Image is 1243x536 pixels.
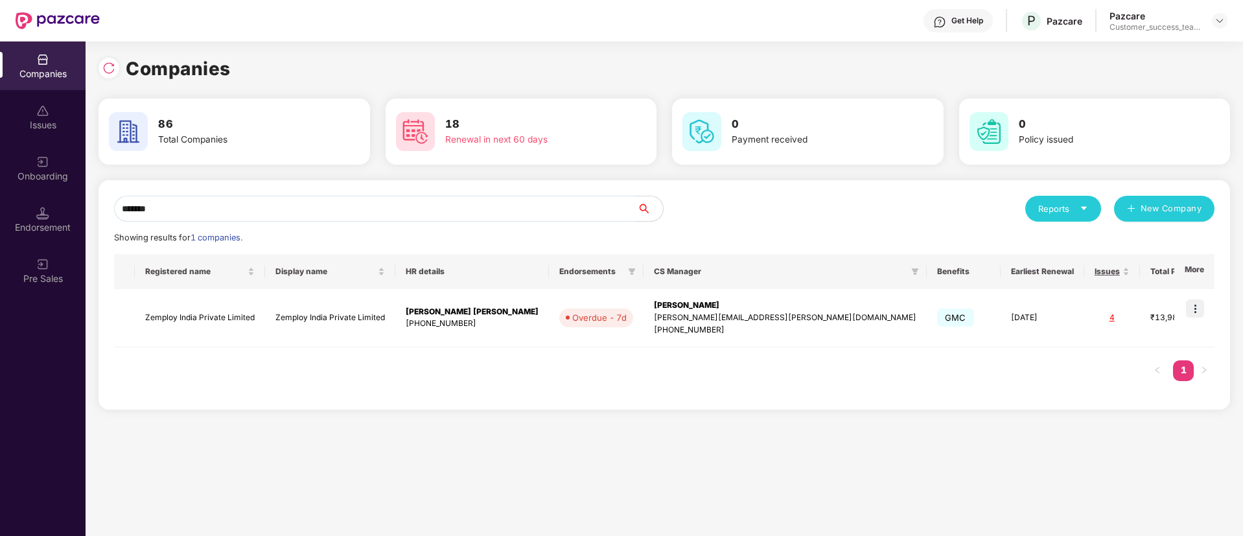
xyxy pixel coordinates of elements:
[1001,289,1084,347] td: [DATE]
[36,258,49,271] img: svg+xml;base64,PHN2ZyB3aWR0aD0iMjAiIGhlaWdodD0iMjAiIHZpZXdCb3g9IjAgMCAyMCAyMCIgZmlsbD0ibm9uZSIgeG...
[1127,204,1135,215] span: plus
[191,233,242,242] span: 1 companies.
[682,112,721,151] img: svg+xml;base64,PHN2ZyB4bWxucz0iaHR0cDovL3d3dy53My5vcmcvMjAwMC9zdmciIHdpZHRoPSI2MCIgaGVpZ2h0PSI2MC...
[654,324,916,336] div: [PHONE_NUMBER]
[445,116,609,133] h3: 18
[732,116,895,133] h3: 0
[732,133,895,147] div: Payment received
[1200,366,1208,374] span: right
[1173,360,1194,380] a: 1
[559,266,623,277] span: Endorsements
[1147,360,1168,381] li: Previous Page
[114,233,242,242] span: Showing results for
[445,133,609,147] div: Renewal in next 60 days
[275,266,375,277] span: Display name
[625,264,638,279] span: filter
[135,289,265,347] td: Zemploy India Private Limited
[1194,360,1214,381] li: Next Page
[406,318,539,330] div: [PHONE_NUMBER]
[1173,360,1194,381] li: 1
[636,196,664,222] button: search
[1038,202,1088,215] div: Reports
[1186,299,1204,318] img: icon
[1080,204,1088,213] span: caret-down
[1084,254,1140,289] th: Issues
[158,133,321,147] div: Total Companies
[396,112,435,151] img: svg+xml;base64,PHN2ZyB4bWxucz0iaHR0cDovL3d3dy53My5vcmcvMjAwMC9zdmciIHdpZHRoPSI2MCIgaGVpZ2h0PSI2MC...
[911,268,919,275] span: filter
[36,156,49,169] img: svg+xml;base64,PHN2ZyB3aWR0aD0iMjAiIGhlaWdodD0iMjAiIHZpZXdCb3g9IjAgMCAyMCAyMCIgZmlsbD0ibm9uZSIgeG...
[1147,360,1168,381] button: left
[36,104,49,117] img: svg+xml;base64,PHN2ZyBpZD0iSXNzdWVzX2Rpc2FibGVkIiB4bWxucz0iaHR0cDovL3d3dy53My5vcmcvMjAwMC9zdmciIH...
[36,53,49,66] img: svg+xml;base64,PHN2ZyBpZD0iQ29tcGFuaWVzIiB4bWxucz0iaHR0cDovL3d3dy53My5vcmcvMjAwMC9zdmciIHdpZHRoPS...
[265,254,395,289] th: Display name
[16,12,100,29] img: New Pazcare Logo
[951,16,983,26] div: Get Help
[636,204,663,214] span: search
[1109,10,1200,22] div: Pazcare
[628,268,636,275] span: filter
[1114,196,1214,222] button: plusNew Company
[145,266,245,277] span: Registered name
[1214,16,1225,26] img: svg+xml;base64,PHN2ZyBpZD0iRHJvcGRvd24tMzJ4MzIiIHhtbG5zPSJodHRwOi8vd3d3LnczLm9yZy8yMDAwL3N2ZyIgd2...
[927,254,1001,289] th: Benefits
[572,311,627,324] div: Overdue - 7d
[1194,360,1214,381] button: right
[937,309,974,327] span: GMC
[1019,133,1182,147] div: Policy issued
[1047,15,1082,27] div: Pazcare
[102,62,115,75] img: svg+xml;base64,PHN2ZyBpZD0iUmVsb2FkLTMyeDMyIiB4bWxucz0iaHR0cDovL3d3dy53My5vcmcvMjAwMC9zdmciIHdpZH...
[909,264,922,279] span: filter
[36,207,49,220] img: svg+xml;base64,PHN2ZyB3aWR0aD0iMTQuNSIgaGVpZ2h0PSIxNC41IiB2aWV3Qm94PSIwIDAgMTYgMTYiIGZpbGw9Im5vbm...
[1150,312,1215,324] div: ₹13,98,300
[1095,312,1130,324] div: 4
[1140,254,1226,289] th: Total Premium
[933,16,946,29] img: svg+xml;base64,PHN2ZyBpZD0iSGVscC0zMngzMiIgeG1sbnM9Imh0dHA6Ly93d3cudzMub3JnLzIwMDAvc3ZnIiB3aWR0aD...
[1109,22,1200,32] div: Customer_success_team_lead
[1154,366,1161,374] span: left
[126,54,231,83] h1: Companies
[109,112,148,151] img: svg+xml;base64,PHN2ZyB4bWxucz0iaHR0cDovL3d3dy53My5vcmcvMjAwMC9zdmciIHdpZHRoPSI2MCIgaGVpZ2h0PSI2MC...
[1027,13,1036,29] span: P
[135,254,265,289] th: Registered name
[1001,254,1084,289] th: Earliest Renewal
[1141,202,1202,215] span: New Company
[654,266,906,277] span: CS Manager
[654,299,916,312] div: [PERSON_NAME]
[1174,254,1214,289] th: More
[1019,116,1182,133] h3: 0
[158,116,321,133] h3: 86
[654,312,916,324] div: [PERSON_NAME][EMAIL_ADDRESS][PERSON_NAME][DOMAIN_NAME]
[1095,266,1120,277] span: Issues
[1150,266,1205,277] span: Total Premium
[406,306,539,318] div: [PERSON_NAME] [PERSON_NAME]
[265,289,395,347] td: Zemploy India Private Limited
[395,254,549,289] th: HR details
[970,112,1008,151] img: svg+xml;base64,PHN2ZyB4bWxucz0iaHR0cDovL3d3dy53My5vcmcvMjAwMC9zdmciIHdpZHRoPSI2MCIgaGVpZ2h0PSI2MC...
